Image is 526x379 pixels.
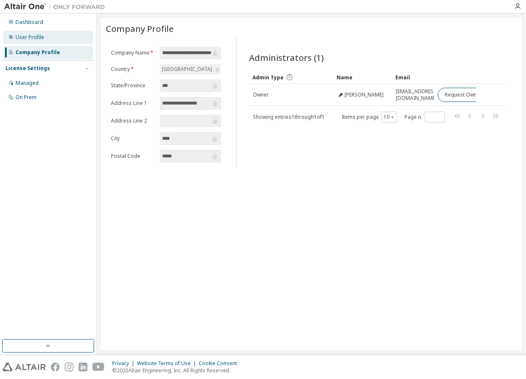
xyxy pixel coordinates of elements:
button: 10 [384,114,395,120]
img: altair_logo.svg [3,363,46,371]
span: Company Profile [106,23,174,34]
p: © 2025 Altair Engineering, Inc. All Rights Reserved. [112,367,242,374]
div: Email [395,71,431,84]
div: Managed [16,80,39,86]
span: [EMAIL_ADDRESS][DOMAIN_NAME] [396,88,438,102]
label: City [111,135,155,142]
img: facebook.svg [51,363,60,371]
div: Cookie Consent [199,360,242,367]
div: Name [337,71,389,84]
div: Dashboard [16,19,43,26]
span: Items per page [342,112,397,123]
label: Postal Code [111,153,155,159]
img: youtube.svg [92,363,105,371]
div: Website Terms of Use [137,360,199,367]
img: linkedin.svg [79,363,87,371]
div: On Prem [16,94,37,101]
img: Altair One [4,3,109,11]
label: Company Name [111,50,155,56]
span: Administrators (1) [249,52,324,63]
div: [GEOGRAPHIC_DATA] [160,65,213,74]
img: instagram.svg [65,363,74,371]
label: State/Province [111,82,155,89]
button: Request Owner Change [438,88,509,102]
div: [GEOGRAPHIC_DATA] [160,64,221,74]
label: Address Line 1 [111,100,155,107]
div: Company Profile [16,49,60,56]
span: Owner [253,91,269,98]
label: Country [111,66,155,73]
span: Page n. [405,112,445,123]
span: Admin Type [252,74,284,81]
div: User Profile [16,34,44,41]
span: Showing entries 1 through 1 of 1 [253,113,325,120]
label: Address Line 2 [111,118,155,124]
div: Privacy [112,360,137,367]
span: [PERSON_NAME] [345,91,384,98]
div: License Settings [5,65,50,72]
